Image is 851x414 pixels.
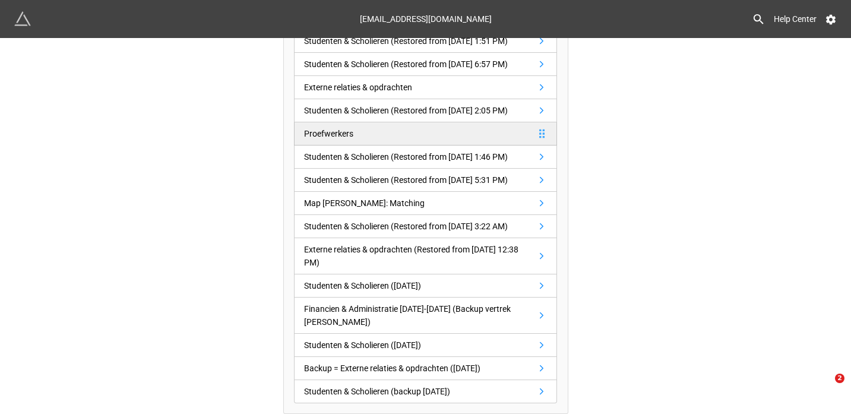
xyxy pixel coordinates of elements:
[304,385,450,398] div: Studenten & Scholieren (backup [DATE])
[14,11,31,27] img: miniextensions-icon.73ae0678.png
[304,362,480,375] div: Backup = Externe relaties & opdrachten ([DATE])
[304,339,421,352] div: Studenten & Scholieren ([DATE])
[294,99,557,122] a: Studenten & Scholieren (Restored from [DATE] 2:05 PM)
[304,243,532,269] div: Externe relaties & opdrachten (Restored from [DATE] 12:38 PM)
[304,220,508,233] div: Studenten & Scholieren (Restored from [DATE] 3:22 AM)
[304,173,508,187] div: Studenten & Scholieren (Restored from [DATE] 5:31 PM)
[835,374,844,383] span: 2
[304,58,508,71] div: Studenten & Scholieren (Restored from [DATE] 6:57 PM)
[304,127,353,140] div: Proefwerkers
[294,122,557,146] a: Proefwerkers
[360,8,492,30] div: [EMAIL_ADDRESS][DOMAIN_NAME]
[294,357,557,380] a: Backup = Externe relaties & opdrachten ([DATE])
[304,81,412,94] div: Externe relaties & opdrachten
[304,279,421,292] div: Studenten & Scholieren ([DATE])
[304,197,425,210] div: Map [PERSON_NAME]: Matching
[294,53,557,76] a: Studenten & Scholieren (Restored from [DATE] 6:57 PM)
[294,169,557,192] a: Studenten & Scholieren (Restored from [DATE] 5:31 PM)
[294,274,557,298] a: Studenten & Scholieren ([DATE])
[304,34,508,48] div: Studenten & Scholieren (Restored from [DATE] 1:51 PM)
[294,298,557,334] a: Financien & Administratie [DATE]-[DATE] (Backup vertrek [PERSON_NAME])
[294,334,557,357] a: Studenten & Scholieren ([DATE])
[304,150,508,163] div: Studenten & Scholieren (Restored from [DATE] 1:46 PM)
[294,192,557,215] a: Map [PERSON_NAME]: Matching
[294,30,557,53] a: Studenten & Scholieren (Restored from [DATE] 1:51 PM)
[294,380,557,403] a: Studenten & Scholieren (backup [DATE])
[294,76,557,99] a: Externe relaties & opdrachten
[294,238,557,274] a: Externe relaties & opdrachten (Restored from [DATE] 12:38 PM)
[811,374,839,402] iframe: Intercom live chat
[294,146,557,169] a: Studenten & Scholieren (Restored from [DATE] 1:46 PM)
[765,8,825,30] a: Help Center
[294,215,557,238] a: Studenten & Scholieren (Restored from [DATE] 3:22 AM)
[304,302,532,328] div: Financien & Administratie [DATE]-[DATE] (Backup vertrek [PERSON_NAME])
[304,104,508,117] div: Studenten & Scholieren (Restored from [DATE] 2:05 PM)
